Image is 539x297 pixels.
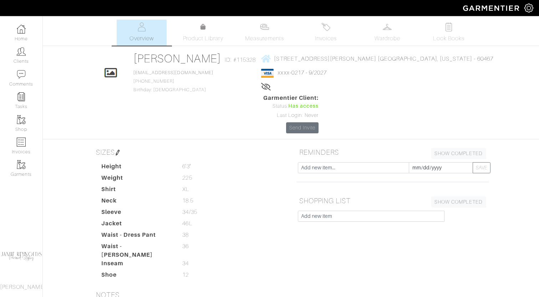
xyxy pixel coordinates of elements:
[433,34,465,43] span: Look Books
[17,70,26,79] img: comment-icon-a0a6a9ef722e966f86d9cbdc48e553b5cf19dbc54f86b18d962a5391bc8f6eb6.png
[17,138,26,147] img: orders-icon-0abe47150d42831381b5fb84f609e132dff9fe21cb692f30cb5eec754e2cba89.png
[115,150,121,155] img: pen-cf24a1663064a2ec1b9c1bd2387e9de7a2fa800b781884d57f21acf72779bad2.png
[261,69,274,78] img: visa-934b35602734be37eb7d5d7e5dbcd2044c359bf20a24dc3361ca3fa54326a8a7.png
[182,185,189,194] span: XL
[182,259,189,268] span: 34
[182,208,197,216] span: 34/35
[96,259,177,271] dt: Inseam
[133,52,222,65] a: [PERSON_NAME]
[183,34,223,43] span: Product Library
[133,70,213,75] a: [EMAIL_ADDRESS][DOMAIN_NAME]
[296,145,489,159] h5: REMINDERS
[459,2,524,14] img: garmentier-logo-header-white-b43fb05a5012e4ada735d5af1a66efaba907eab6374d6393d1fbf88cb4ef424d.png
[263,112,319,119] div: Last Login: Never
[301,20,351,46] a: Invoices
[263,102,319,110] div: Status:
[96,162,177,174] dt: Height
[288,102,319,110] span: Has access
[117,20,167,46] a: Overview
[444,22,453,31] img: todo-9ac3debb85659649dc8f770b8b6100bb5dab4b48dedcbae339e5042a72dfd3cc.svg
[17,160,26,169] img: garments-icon-b7da505a4dc4fd61783c78ac3ca0ef83fa9d6f193b1c9dc38574b1d14d53ca28.png
[93,145,286,159] h5: SIZES
[96,174,177,185] dt: Weight
[315,34,337,43] span: Invoices
[473,162,490,173] button: SAVE
[182,231,189,239] span: 38
[321,22,330,31] img: orders-27d20c2124de7fd6de4e0e44c1d41de31381a507db9b33961299e4e07d508b8c.svg
[17,115,26,124] img: garments-icon-b7da505a4dc4fd61783c78ac3ca0ef83fa9d6f193b1c9dc38574b1d14d53ca28.png
[178,23,228,43] a: Product Library
[182,174,192,182] span: 225
[129,34,153,43] span: Overview
[296,194,489,208] h5: SHOPPING LIST
[182,271,189,279] span: 12
[278,70,327,76] a: xxxx-0217 - 9/2027
[260,22,269,31] img: measurements-466bbee1fd09ba9460f595b01e5d73f9e2bff037440d3c8f018324cb6cdf7a4a.svg
[96,208,177,219] dt: Sleeve
[96,271,177,282] dt: Shoe
[182,242,189,251] span: 36
[96,185,177,196] dt: Shirt
[298,162,409,173] input: Add new item...
[424,20,474,46] a: Look Books
[182,196,193,205] span: 18.5
[375,34,400,43] span: Wardrobe
[261,54,493,63] a: [STREET_ADDRESS][PERSON_NAME] [GEOGRAPHIC_DATA], [US_STATE] - 60467
[17,47,26,56] img: clients-icon-6bae9207a08558b7cb47a8932f037763ab4055f8c8b6bfacd5dc20c3e0201464.png
[17,25,26,34] img: dashboard-icon-dbcd8f5a0b271acd01030246c82b418ddd0df26cd7fceb0bd07c9910d44c42f6.png
[96,231,177,242] dt: Waist - Dress Pant
[96,196,177,208] dt: Neck
[182,162,190,171] span: 6'3"
[286,122,319,133] a: Send Invite
[431,196,486,208] a: SHOW COMPLETED
[524,4,533,12] img: gear-icon-white-bd11855cb880d31180b6d7d6211b90ccbf57a29d726f0c71d8c61bd08dd39cc2.png
[362,20,412,46] a: Wardrobe
[239,20,290,46] a: Measurements
[298,211,444,222] input: Add new item
[431,148,486,159] a: SHOW COMPLETED
[182,219,192,228] span: 46L
[245,34,284,43] span: Measurements
[383,22,392,31] img: wardrobe-487a4870c1b7c33e795ec22d11cfc2ed9d08956e64fb3008fe2437562e282088.svg
[96,242,177,259] dt: Waist - [PERSON_NAME]
[17,92,26,101] img: reminder-icon-8004d30b9f0a5d33ae49ab947aed9ed385cf756f9e5892f1edd6e32f2345188e.png
[133,70,213,92] span: [PHONE_NUMBER] Birthday: [DEMOGRAPHIC_DATA]
[96,219,177,231] dt: Jacket
[263,94,319,102] span: Garmentier Client:
[137,22,146,31] img: basicinfo-40fd8af6dae0f16599ec9e87c0ef1c0a1fdea2edbe929e3d69a839185d80c458.svg
[225,56,256,64] span: ID: #115328
[274,55,493,62] span: [STREET_ADDRESS][PERSON_NAME] [GEOGRAPHIC_DATA], [US_STATE] - 60467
